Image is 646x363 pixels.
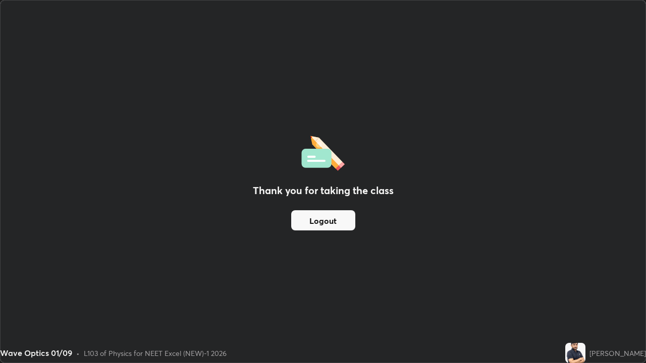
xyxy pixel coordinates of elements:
h2: Thank you for taking the class [253,183,394,198]
div: • [76,348,80,358]
div: L103 of Physics for NEET Excel (NEW)-1 2026 [84,348,227,358]
img: offlineFeedback.1438e8b3.svg [301,133,345,171]
img: de6c275da805432c8bc00b045e3c7ab9.jpg [565,343,585,363]
button: Logout [291,210,355,230]
div: [PERSON_NAME] [589,348,646,358]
